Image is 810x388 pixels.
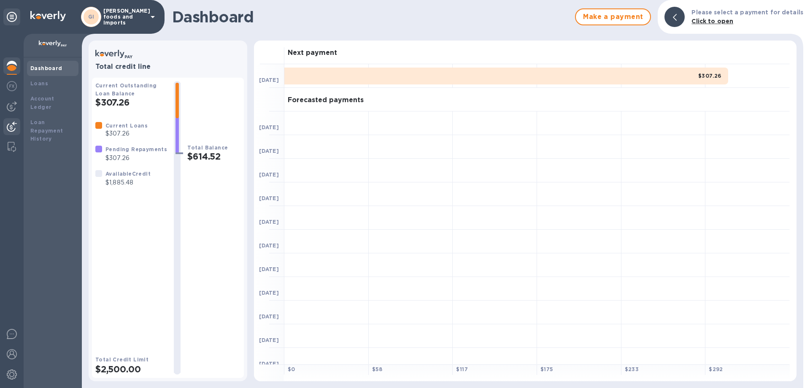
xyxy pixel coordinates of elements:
b: [DATE] [259,313,279,320]
b: Total Balance [187,144,228,151]
b: Current Loans [105,122,148,129]
b: $ 0 [288,366,295,372]
h3: Forecasted payments [288,96,364,104]
div: Unpin categories [3,8,20,25]
h1: Dashboard [172,8,571,26]
b: [DATE] [259,77,279,83]
img: Logo [30,11,66,21]
b: $ 175 [540,366,553,372]
p: [PERSON_NAME] foods and imports [103,8,146,26]
b: $ 117 [456,366,468,372]
b: Please select a payment for details [691,9,803,16]
h3: Next payment [288,49,337,57]
b: [DATE] [259,290,279,296]
h2: $307.26 [95,97,167,108]
b: Dashboard [30,65,62,71]
b: [DATE] [259,124,279,130]
b: [DATE] [259,219,279,225]
b: Available Credit [105,171,151,177]
p: $307.26 [105,129,148,138]
b: $307.26 [698,73,721,79]
img: Foreign exchange [7,81,17,91]
b: Total Credit Limit [95,356,148,363]
button: Make a payment [575,8,651,25]
b: [DATE] [259,195,279,201]
b: $ 58 [372,366,383,372]
b: GI [88,14,94,20]
h3: Total credit line [95,63,240,71]
p: $307.26 [105,154,167,163]
p: $1,885.48 [105,178,151,187]
b: Loans [30,80,48,87]
b: Pending Repayments [105,146,167,152]
b: Click to open [691,18,733,24]
b: [DATE] [259,337,279,343]
b: [DATE] [259,361,279,367]
b: $ 292 [709,366,723,372]
b: [DATE] [259,171,279,178]
b: Account Ledger [30,95,54,110]
b: [DATE] [259,266,279,272]
h2: $614.52 [187,151,240,162]
b: Loan Repayment History [30,119,63,142]
b: [DATE] [259,148,279,154]
h2: $2,500.00 [95,364,167,374]
b: [DATE] [259,242,279,249]
b: $ 233 [625,366,639,372]
span: Make a payment [583,12,643,22]
b: Current Outstanding Loan Balance [95,82,157,97]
